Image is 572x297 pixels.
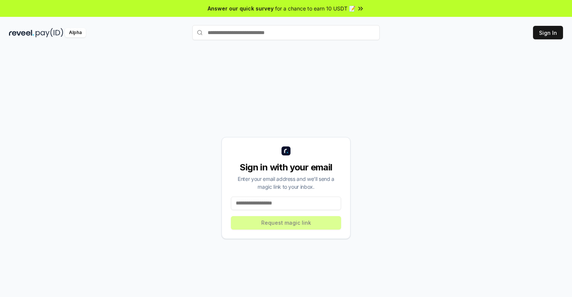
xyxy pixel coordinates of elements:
[231,161,341,173] div: Sign in with your email
[231,175,341,191] div: Enter your email address and we’ll send a magic link to your inbox.
[9,28,34,37] img: reveel_dark
[65,28,86,37] div: Alpha
[533,26,563,39] button: Sign In
[208,4,274,12] span: Answer our quick survey
[282,146,290,155] img: logo_small
[275,4,355,12] span: for a chance to earn 10 USDT 📝
[36,28,63,37] img: pay_id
